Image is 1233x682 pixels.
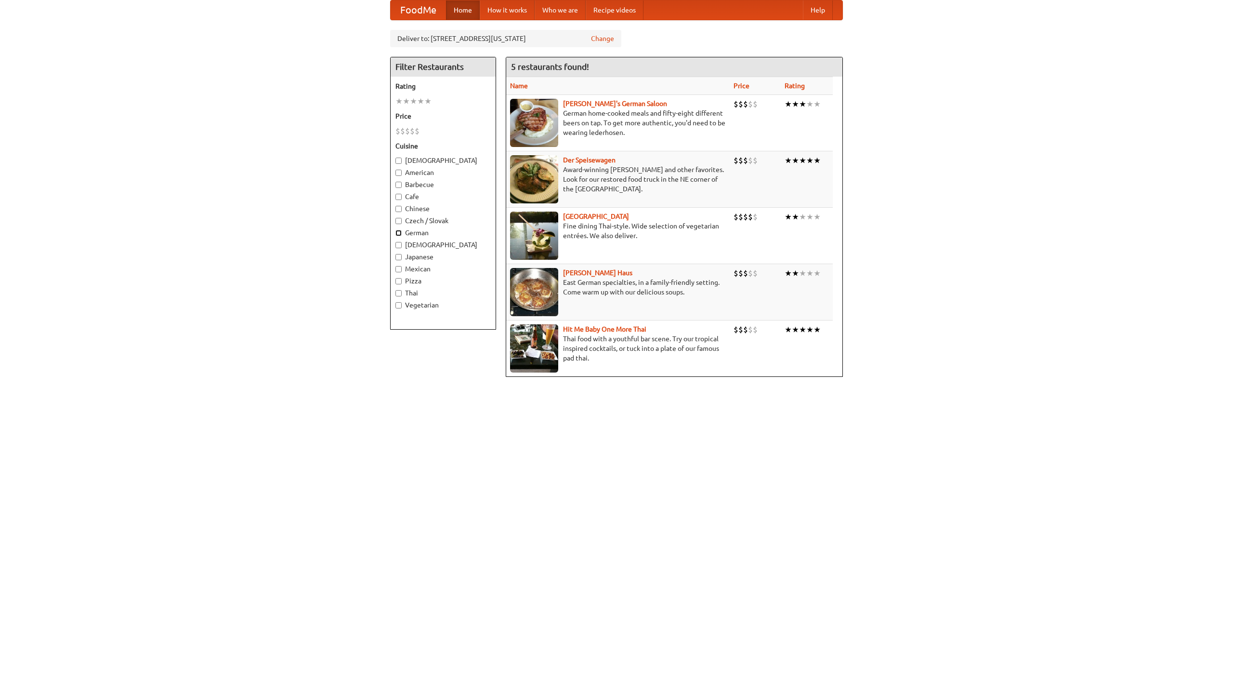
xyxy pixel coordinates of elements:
a: Name [510,82,528,90]
li: $ [734,324,738,335]
li: ★ [417,96,424,107]
li: $ [738,324,743,335]
li: $ [748,268,753,279]
li: $ [734,212,738,222]
h5: Cuisine [395,141,491,151]
input: Barbecue [395,182,402,188]
a: Hit Me Baby One More Thai [563,325,646,333]
input: Mexican [395,266,402,272]
li: $ [743,268,748,279]
li: ★ [785,99,792,109]
li: $ [743,155,748,166]
li: $ [738,155,743,166]
li: ★ [424,96,432,107]
h4: Filter Restaurants [391,57,496,77]
li: $ [743,324,748,335]
a: FoodMe [391,0,446,20]
h5: Price [395,111,491,121]
li: ★ [792,212,799,222]
img: satay.jpg [510,212,558,260]
li: $ [734,155,738,166]
a: Rating [785,82,805,90]
img: esthers.jpg [510,99,558,147]
h5: Rating [395,81,491,91]
li: $ [753,324,758,335]
li: $ [753,212,758,222]
li: $ [748,212,753,222]
li: $ [753,99,758,109]
a: Home [446,0,480,20]
li: ★ [792,155,799,166]
label: Thai [395,288,491,298]
li: ★ [792,268,799,279]
a: Price [734,82,749,90]
label: American [395,168,491,177]
b: [GEOGRAPHIC_DATA] [563,213,629,220]
img: babythai.jpg [510,324,558,373]
li: ★ [806,212,813,222]
input: American [395,170,402,176]
li: ★ [785,212,792,222]
li: $ [748,155,753,166]
li: ★ [799,268,806,279]
li: $ [738,99,743,109]
li: $ [743,212,748,222]
a: [PERSON_NAME] Haus [563,269,632,277]
a: Recipe videos [586,0,643,20]
p: Fine dining Thai-style. Wide selection of vegetarian entrées. We also deliver. [510,221,726,241]
li: ★ [813,324,821,335]
a: Der Speisewagen [563,156,616,164]
img: kohlhaus.jpg [510,268,558,316]
li: $ [738,268,743,279]
label: Cafe [395,192,491,201]
a: Change [591,34,614,43]
input: Pizza [395,278,402,284]
li: $ [738,212,743,222]
b: [PERSON_NAME]'s German Saloon [563,100,667,107]
label: Czech / Slovak [395,216,491,226]
li: $ [405,126,410,136]
li: ★ [806,99,813,109]
input: Thai [395,290,402,296]
li: ★ [813,99,821,109]
label: Mexican [395,264,491,274]
li: $ [753,268,758,279]
li: ★ [792,324,799,335]
li: ★ [806,155,813,166]
input: Vegetarian [395,302,402,308]
li: ★ [806,268,813,279]
ng-pluralize: 5 restaurants found! [511,62,589,71]
li: $ [395,126,400,136]
input: Czech / Slovak [395,218,402,224]
a: How it works [480,0,535,20]
li: ★ [799,212,806,222]
p: Thai food with a youthful bar scene. Try our tropical inspired cocktails, or tuck into a plate of... [510,334,726,363]
li: ★ [410,96,417,107]
li: ★ [813,155,821,166]
input: Cafe [395,194,402,200]
li: ★ [403,96,410,107]
label: Japanese [395,252,491,262]
li: $ [743,99,748,109]
input: Chinese [395,206,402,212]
label: German [395,228,491,238]
input: [DEMOGRAPHIC_DATA] [395,242,402,248]
input: Japanese [395,254,402,260]
li: $ [734,99,738,109]
label: Chinese [395,204,491,214]
label: [DEMOGRAPHIC_DATA] [395,156,491,165]
input: German [395,230,402,236]
li: $ [748,99,753,109]
label: Barbecue [395,180,491,189]
a: Who we are [535,0,586,20]
img: speisewagen.jpg [510,155,558,203]
li: $ [410,126,415,136]
li: ★ [813,212,821,222]
li: ★ [785,155,792,166]
p: Award-winning [PERSON_NAME] and other favorites. Look for our restored food truck in the NE corne... [510,165,726,194]
li: $ [748,324,753,335]
li: ★ [395,96,403,107]
a: Help [803,0,833,20]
